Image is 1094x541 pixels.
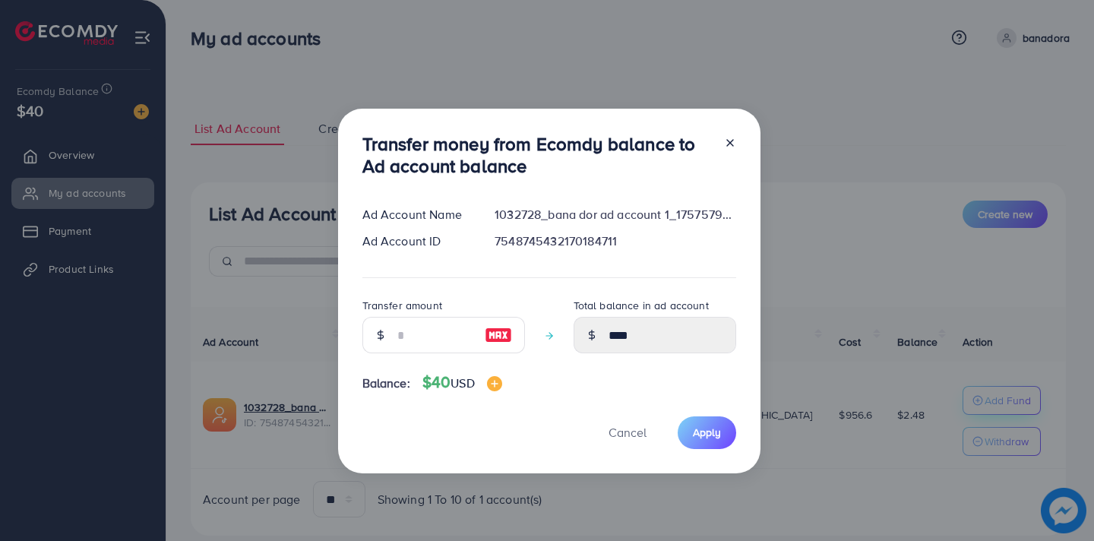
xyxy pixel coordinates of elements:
span: Apply [693,425,721,440]
span: USD [451,375,474,391]
img: image [485,326,512,344]
span: Balance: [362,375,410,392]
img: image [487,376,502,391]
button: Cancel [590,416,666,449]
label: Total balance in ad account [574,298,709,313]
div: Ad Account ID [350,233,483,250]
h3: Transfer money from Ecomdy balance to Ad account balance [362,133,712,177]
div: 7548745432170184711 [482,233,748,250]
h4: $40 [422,373,502,392]
button: Apply [678,416,736,449]
div: Ad Account Name [350,206,483,223]
label: Transfer amount [362,298,442,313]
span: Cancel [609,424,647,441]
div: 1032728_bana dor ad account 1_1757579407255 [482,206,748,223]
